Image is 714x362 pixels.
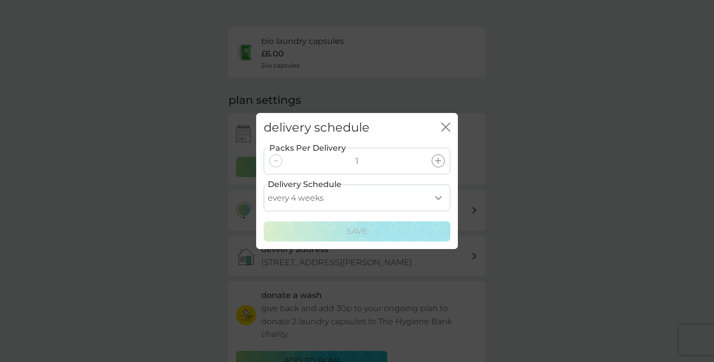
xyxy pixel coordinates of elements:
label: Delivery Schedule [268,178,341,191]
button: Save [264,221,450,242]
label: Packs Per Delivery [268,142,347,155]
button: close [441,123,450,133]
p: Save [346,225,368,238]
h2: delivery schedule [264,120,370,135]
p: 1 [355,155,359,168]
